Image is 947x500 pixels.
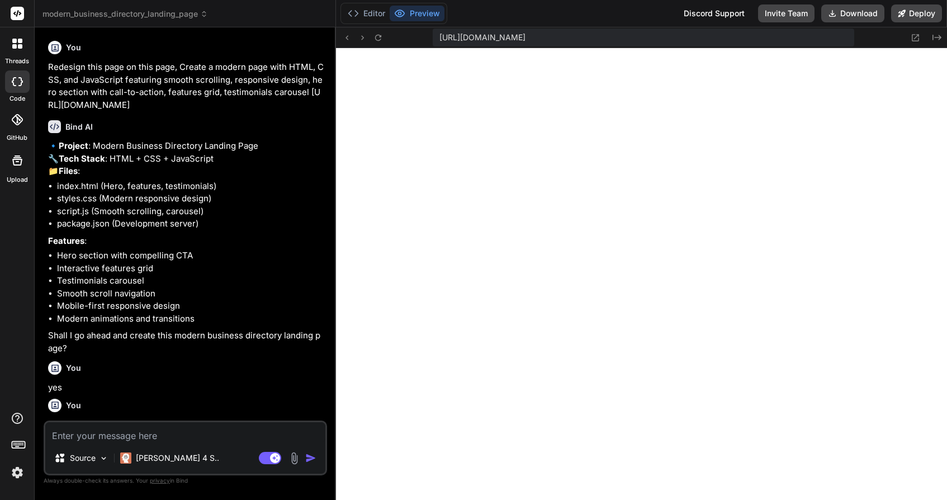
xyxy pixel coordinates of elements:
[57,313,325,326] li: Modern animations and transitions
[57,300,325,313] li: Mobile-first responsive design
[821,4,884,22] button: Download
[70,452,96,464] p: Source
[57,287,325,300] li: Smooth scroll navigation
[305,452,316,464] img: icon
[7,133,27,143] label: GitHub
[48,329,325,355] p: Shall I go ahead and create this modern business directory landing page?
[390,6,444,21] button: Preview
[120,452,131,464] img: Claude 4 Sonnet
[48,235,325,248] p: :
[48,61,325,111] p: Redesign this page on this page, Create a modern page with HTML, CSS, and JavaScript featuring sm...
[66,362,81,374] h6: You
[10,94,25,103] label: code
[48,140,325,178] p: 🔹 : Modern Business Directory Landing Page 🔧 : HTML + CSS + JavaScript 📁 :
[57,205,325,218] li: script.js (Smooth scrolling, carousel)
[42,8,208,20] span: modern_business_directory_landing_page
[5,56,29,66] label: threads
[66,400,81,411] h6: You
[48,419,325,432] p: yes
[758,4,815,22] button: Invite Team
[57,249,325,262] li: Hero section with compelling CTA
[48,235,84,246] strong: Features
[336,48,947,500] iframe: Preview
[59,140,88,151] strong: Project
[57,180,325,193] li: index.html (Hero, features, testimonials)
[343,6,390,21] button: Editor
[288,452,301,465] img: attachment
[65,121,93,133] h6: Bind AI
[136,452,219,464] p: [PERSON_NAME] 4 S..
[150,477,170,484] span: privacy
[57,192,325,205] li: styles.css (Modern responsive design)
[439,32,525,43] span: [URL][DOMAIN_NAME]
[59,153,105,164] strong: Tech Stack
[59,166,78,176] strong: Files
[57,262,325,275] li: Interactive features grid
[57,218,325,230] li: package.json (Development server)
[66,42,81,53] h6: You
[99,454,108,463] img: Pick Models
[8,463,27,482] img: settings
[891,4,942,22] button: Deploy
[677,4,751,22] div: Discord Support
[48,381,325,394] p: yes
[7,175,28,185] label: Upload
[44,475,327,486] p: Always double-check its answers. Your in Bind
[57,275,325,287] li: Testimonials carousel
